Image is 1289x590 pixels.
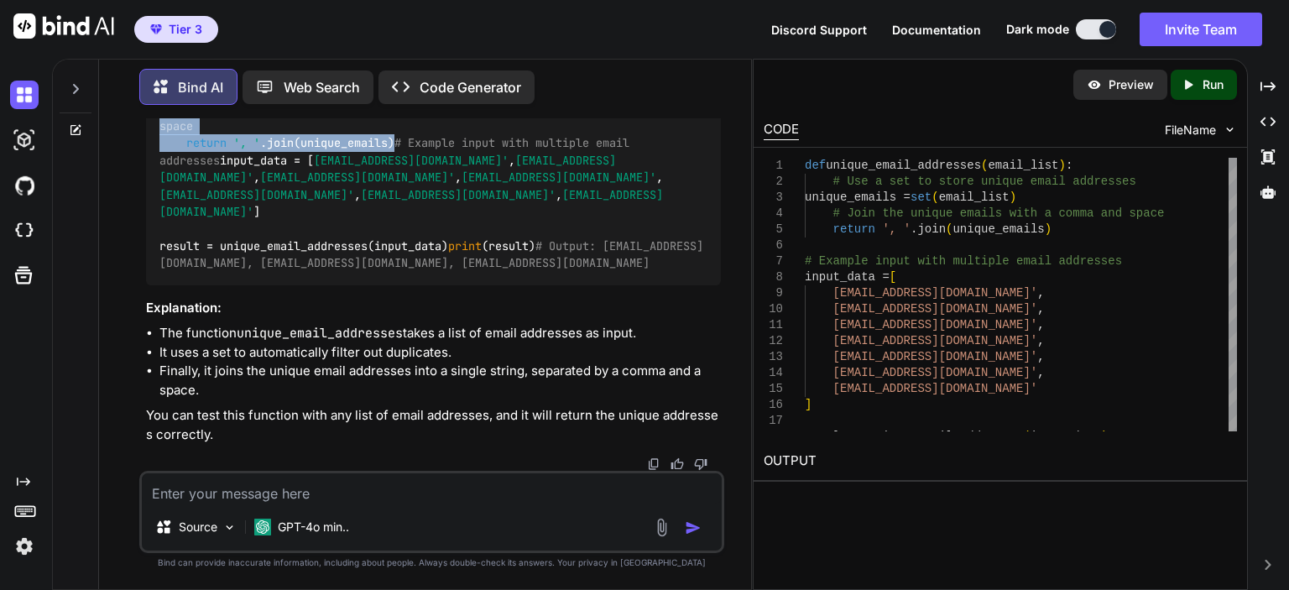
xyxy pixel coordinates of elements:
[647,457,660,471] img: copy
[169,21,202,38] span: Tier 3
[833,318,1038,332] span: [EMAIL_ADDRESS][DOMAIN_NAME]'
[448,238,482,253] span: print
[159,343,721,363] li: It uses a set to automatically filter out duplicates.
[764,301,783,317] div: 10
[833,382,1038,395] span: [EMAIL_ADDRESS][DOMAIN_NAME]'
[764,174,783,190] div: 2
[764,222,783,238] div: 5
[833,334,1038,347] span: [EMAIL_ADDRESS][DOMAIN_NAME]'
[179,519,217,535] p: Source
[764,120,799,140] div: CODE
[1140,13,1262,46] button: Invite Team
[805,270,890,284] span: input_data =
[694,457,707,471] img: dislike
[685,520,702,536] img: icon
[892,21,981,39] button: Documentation
[13,13,114,39] img: Bind AI
[771,21,867,39] button: Discord Support
[1203,76,1224,93] p: Run
[764,206,783,222] div: 4
[890,270,896,284] span: [
[260,170,455,185] span: [EMAIL_ADDRESS][DOMAIN_NAME]'
[764,285,783,301] div: 9
[764,158,783,174] div: 1
[805,254,1122,268] span: # Example input with multiple email addresses
[10,171,39,200] img: githubDark
[833,175,1136,188] span: # Use a set to store unique email addresses
[764,365,783,381] div: 14
[1037,366,1044,379] span: ,
[284,77,360,97] p: Web Search
[826,159,981,172] span: unique_email_addresses
[764,397,783,413] div: 16
[764,413,783,429] div: 17
[1031,430,1101,443] span: input_data
[1037,350,1044,363] span: ,
[805,191,911,204] span: unique_emails =
[1165,122,1216,138] span: FileName
[237,325,403,342] code: unique_email_addresses
[764,333,783,349] div: 12
[1010,191,1016,204] span: )
[159,324,721,343] li: The function takes a list of email addresses as input.
[652,518,671,537] img: attachment
[1037,286,1044,300] span: ,
[159,136,636,168] span: # Example input with multiple email addresses
[159,187,354,202] span: [EMAIL_ADDRESS][DOMAIN_NAME]'
[946,222,952,236] span: (
[833,302,1038,316] span: [EMAIL_ADDRESS][DOMAIN_NAME]'
[953,222,1045,236] span: unique_emails
[1006,21,1069,38] span: Dark mode
[833,222,875,236] span: return
[764,381,783,397] div: 15
[159,102,703,133] span: # Join the unique emails with a comma and space
[146,299,721,318] h3: Explanation:
[10,532,39,561] img: settings
[1037,318,1044,332] span: ,
[178,77,223,97] p: Bind AI
[186,136,227,151] span: return
[159,187,663,219] span: [EMAIL_ADDRESS][DOMAIN_NAME]'
[764,349,783,365] div: 13
[754,441,1247,481] h2: OUTPUT
[1024,430,1031,443] span: (
[159,153,616,185] span: [EMAIL_ADDRESS][DOMAIN_NAME]'
[420,77,521,97] p: Code Generator
[764,429,783,445] div: 18
[1066,159,1072,172] span: :
[10,217,39,245] img: cloudideIcon
[764,269,783,285] div: 8
[805,398,811,411] span: ]
[10,126,39,154] img: darkAi-studio
[764,190,783,206] div: 3
[932,191,938,204] span: (
[1045,222,1052,236] span: )
[1059,159,1066,172] span: )
[1087,77,1102,92] img: preview
[911,222,946,236] span: .join
[989,159,1059,172] span: email_list
[764,253,783,269] div: 7
[981,159,988,172] span: (
[805,159,826,172] span: def
[222,520,237,535] img: Pick Models
[159,83,703,272] code: ( ): unique_emails = (email_list) .join(unique_emails) input_data = [ , , , , , , ] result = uniq...
[833,286,1038,300] span: [EMAIL_ADDRESS][DOMAIN_NAME]'
[10,81,39,109] img: darkChat
[911,191,932,204] span: set
[159,238,703,270] span: # Output: [EMAIL_ADDRESS][DOMAIN_NAME], [EMAIL_ADDRESS][DOMAIN_NAME], [EMAIL_ADDRESS][DOMAIN_NAME]
[833,350,1038,363] span: [EMAIL_ADDRESS][DOMAIN_NAME]'
[139,556,724,569] p: Bind can provide inaccurate information, including about people. Always double-check its answers....
[671,457,684,471] img: like
[805,430,1023,443] span: result = unique_email_addresses
[134,16,218,43] button: premiumTier 3
[159,362,721,399] li: Finally, it joins the unique email addresses into a single string, separated by a comma and a space.
[314,153,509,168] span: [EMAIL_ADDRESS][DOMAIN_NAME]'
[892,23,981,37] span: Documentation
[462,170,656,185] span: [EMAIL_ADDRESS][DOMAIN_NAME]'
[771,23,867,37] span: Discord Support
[233,136,260,151] span: ', '
[764,238,783,253] div: 6
[764,317,783,333] div: 11
[1037,302,1044,316] span: ,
